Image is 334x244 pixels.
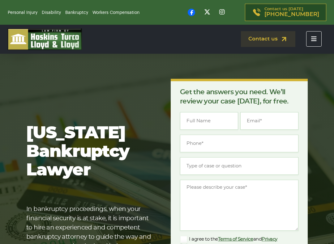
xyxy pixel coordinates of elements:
[92,11,139,15] a: Workers Compensation
[180,135,298,152] input: Phone*
[42,11,61,15] a: Disability
[65,11,88,15] a: Bankruptcy
[8,28,82,50] img: logo
[245,4,326,21] a: Contact us [DATE][PHONE_NUMBER]
[8,11,37,15] a: Personal Injury
[264,7,319,18] p: Contact us [DATE]
[180,112,238,130] input: Full Name
[180,157,298,175] input: Type of case or question
[240,112,298,130] input: Email*
[264,11,319,18] span: [PHONE_NUMBER]
[306,31,322,47] button: Toggle navigation
[218,237,253,242] a: Terms of Service
[241,31,295,47] a: Contact us
[26,124,151,180] h1: [US_STATE] Bankruptcy Lawyer
[180,87,298,106] p: Get the answers you need. We’ll review your case [DATE], for free.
